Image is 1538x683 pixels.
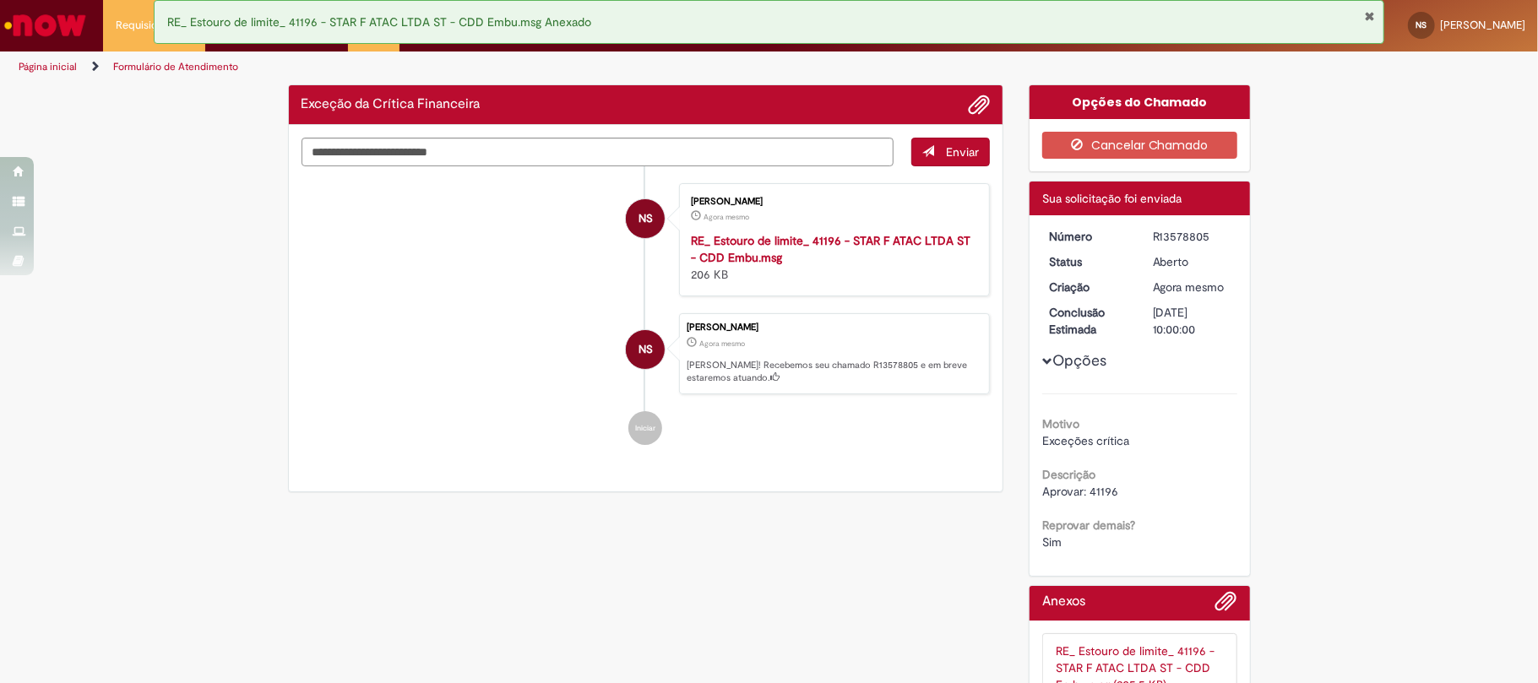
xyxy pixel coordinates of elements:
[1364,9,1375,23] button: Fechar Notificação
[1215,590,1237,621] button: Adicionar anexos
[1153,304,1231,338] div: [DATE] 10:00:00
[1042,416,1079,431] b: Motivo
[167,14,591,30] span: RE_ Estouro de limite_ 41196 - STAR F ATAC LTDA ST - CDD Embu.msg Anexado
[113,60,238,73] a: Formulário de Atendimento
[302,138,894,167] textarea: Digite sua mensagem aqui...
[1153,228,1231,245] div: R13578805
[1416,19,1427,30] span: NS
[946,144,979,160] span: Enviar
[704,212,749,222] time: 29/09/2025 18:14:40
[1042,594,1085,610] h2: Anexos
[691,232,972,283] div: 206 KB
[626,199,665,238] div: Natalia Carolina De Souza
[1153,253,1231,270] div: Aberto
[1036,253,1140,270] dt: Status
[1042,191,1182,206] span: Sua solicitação foi enviada
[1036,228,1140,245] dt: Número
[1036,304,1140,338] dt: Conclusão Estimada
[687,359,981,385] p: [PERSON_NAME]! Recebemos seu chamado R13578805 e em breve estaremos atuando.
[1042,433,1129,448] span: Exceções crítica
[1153,279,1231,295] div: 29/09/2025 18:14:42
[116,17,175,34] span: Requisições
[19,60,77,73] a: Página inicial
[1153,279,1225,295] span: Agora mesmo
[1042,534,1062,550] span: Sim
[699,339,745,349] time: 29/09/2025 18:14:42
[704,212,749,222] span: Agora mesmo
[2,8,89,42] img: ServiceNow
[302,97,481,112] h2: Exceção da Crítica Financeira Histórico de tíquete
[302,313,991,394] li: Natalia Carolina De Souza
[1153,279,1225,295] time: 29/09/2025 18:14:42
[1440,18,1525,32] span: [PERSON_NAME]
[639,329,653,370] span: NS
[691,233,970,265] a: RE_ Estouro de limite_ 41196 - STAR F ATAC LTDA ST - CDD Embu.msg
[968,94,990,116] button: Adicionar anexos
[1042,132,1237,159] button: Cancelar Chamado
[1042,467,1095,482] b: Descrição
[687,323,981,333] div: [PERSON_NAME]
[1042,484,1118,499] span: Aprovar: 41196
[626,330,665,369] div: Natalia Carolina De Souza
[1036,279,1140,295] dt: Criação
[639,198,653,239] span: NS
[1030,85,1250,119] div: Opções do Chamado
[1042,518,1135,533] b: Reprovar demais?
[911,138,990,166] button: Enviar
[691,197,972,207] div: [PERSON_NAME]
[699,339,745,349] span: Agora mesmo
[302,166,991,462] ul: Histórico de tíquete
[13,51,1013,83] ul: Trilhas de página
